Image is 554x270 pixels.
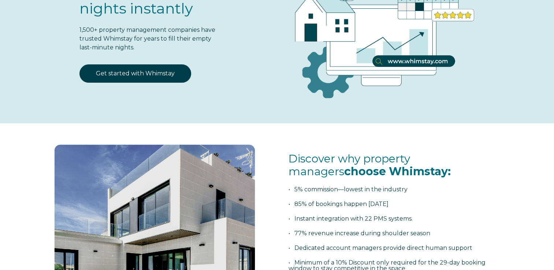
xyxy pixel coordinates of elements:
[79,64,191,83] a: Get started with Whimstay
[289,244,472,251] span: • Dedicated account managers provide direct human support
[344,165,451,178] span: choose Whimstay:
[289,215,413,222] span: • Instant integration with 22 PMS systems.
[289,200,388,207] span: • 85% of bookings happen [DATE]
[289,230,430,237] span: • 77% revenue increase during shoulder season
[79,26,215,51] span: 1,500+ property management companies have trusted Whimstay for years to fill their empty last-min...
[289,186,408,193] span: • 5% commission—lowest in the industry
[289,152,451,178] span: Discover why property managers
